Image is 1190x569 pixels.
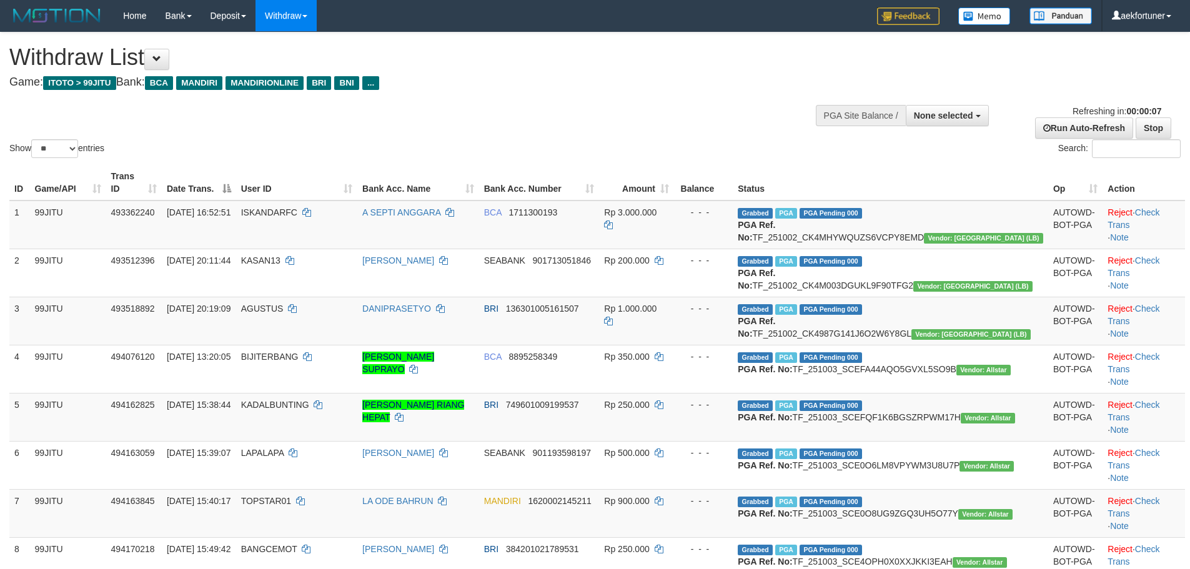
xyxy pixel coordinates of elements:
[241,448,284,458] span: LAPALAPA
[167,496,231,506] span: [DATE] 15:40:17
[679,254,728,267] div: - - -
[506,304,579,314] span: Copy 136301005161507 to clipboard
[9,249,30,297] td: 2
[599,165,674,200] th: Amount: activate to sort column ascending
[167,304,231,314] span: [DATE] 20:19:09
[508,207,557,217] span: Copy 1711300193 to clipboard
[167,400,231,410] span: [DATE] 15:38:44
[106,165,162,200] th: Trans ID: activate to sort column ascending
[484,304,498,314] span: BRI
[958,509,1013,520] span: Vendor URL: https://secure31.1velocity.biz
[236,165,357,200] th: User ID: activate to sort column ascending
[31,139,78,158] select: Showentries
[484,207,502,217] span: BCA
[241,352,299,362] span: BIJITERBANG
[533,448,591,458] span: Copy 901193598197 to clipboard
[738,460,792,470] b: PGA Ref. No:
[877,7,940,25] img: Feedback.jpg
[1108,255,1133,265] a: Reject
[958,7,1011,25] img: Button%20Memo.svg
[1048,165,1103,200] th: Op: activate to sort column ascending
[738,557,792,567] b: PGA Ref. No:
[604,304,657,314] span: Rp 1.000.000
[1029,7,1092,24] img: panduan.png
[800,448,862,459] span: PGA Pending
[738,448,773,459] span: Grabbed
[484,352,502,362] span: BCA
[1108,544,1133,554] a: Reject
[1110,521,1129,531] a: Note
[1073,106,1161,116] span: Refreshing in:
[111,496,155,506] span: 494163845
[1103,393,1185,441] td: · ·
[738,208,773,219] span: Grabbed
[775,497,797,507] span: Marked by aekcooper
[1108,304,1159,326] a: Check Trans
[1108,207,1133,217] a: Reject
[775,400,797,411] span: Marked by aekcooper
[528,496,592,506] span: Copy 1620002145211 to clipboard
[307,76,331,90] span: BRI
[43,76,116,90] span: ITOTO > 99JITU
[1126,106,1161,116] strong: 00:00:07
[162,165,236,200] th: Date Trans.: activate to sort column descending
[30,200,106,249] td: 99JITU
[1110,377,1129,387] a: Note
[1108,448,1159,470] a: Check Trans
[362,352,434,374] a: [PERSON_NAME] SUPRAYO
[9,200,30,249] td: 1
[775,352,797,363] span: Marked by aekgtr
[679,206,728,219] div: - - -
[956,365,1011,375] span: Vendor URL: https://secure31.1velocity.biz
[1108,207,1159,230] a: Check Trans
[241,496,291,506] span: TOPSTAR01
[9,6,104,25] img: MOTION_logo.png
[775,256,797,267] span: Marked by aekskyline
[738,364,792,374] b: PGA Ref. No:
[506,544,579,554] span: Copy 384201021789531 to clipboard
[738,220,775,242] b: PGA Ref. No:
[733,345,1048,393] td: TF_251003_SCEFA44AQO5GVXL5SO9B
[362,304,431,314] a: DANIPRASETYO
[1103,249,1185,297] td: · ·
[604,255,649,265] span: Rp 200.000
[733,393,1048,441] td: TF_251003_SCEFQF1K6BGSZRPWM17H
[30,165,106,200] th: Game/API: activate to sort column ascending
[1048,393,1103,441] td: AUTOWD-BOT-PGA
[674,165,733,200] th: Balance
[9,393,30,441] td: 5
[111,255,155,265] span: 493512396
[1108,400,1133,410] a: Reject
[800,256,862,267] span: PGA Pending
[1108,352,1159,374] a: Check Trans
[362,544,434,554] a: [PERSON_NAME]
[733,249,1048,297] td: TF_251002_CK4M003DGUKL9F90TFG2
[1108,544,1159,567] a: Check Trans
[479,165,600,200] th: Bank Acc. Number: activate to sort column ascending
[1048,441,1103,489] td: AUTOWD-BOT-PGA
[1103,489,1185,537] td: · ·
[738,400,773,411] span: Grabbed
[30,297,106,345] td: 99JITU
[334,76,359,90] span: BNI
[1035,117,1133,139] a: Run Auto-Refresh
[679,350,728,363] div: - - -
[362,496,434,506] a: LA ODE BAHRUN
[1048,345,1103,393] td: AUTOWD-BOT-PGA
[733,489,1048,537] td: TF_251003_SCE0O8UG9ZGQ3UH5O77Y
[241,304,284,314] span: AGUSTUS
[604,448,649,458] span: Rp 500.000
[167,448,231,458] span: [DATE] 15:39:07
[1103,441,1185,489] td: · ·
[9,441,30,489] td: 6
[9,165,30,200] th: ID
[111,352,155,362] span: 494076120
[30,489,106,537] td: 99JITU
[9,489,30,537] td: 7
[738,412,792,422] b: PGA Ref. No:
[604,400,649,410] span: Rp 250.000
[800,352,862,363] span: PGA Pending
[800,545,862,555] span: PGA Pending
[1110,425,1129,435] a: Note
[906,105,989,126] button: None selected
